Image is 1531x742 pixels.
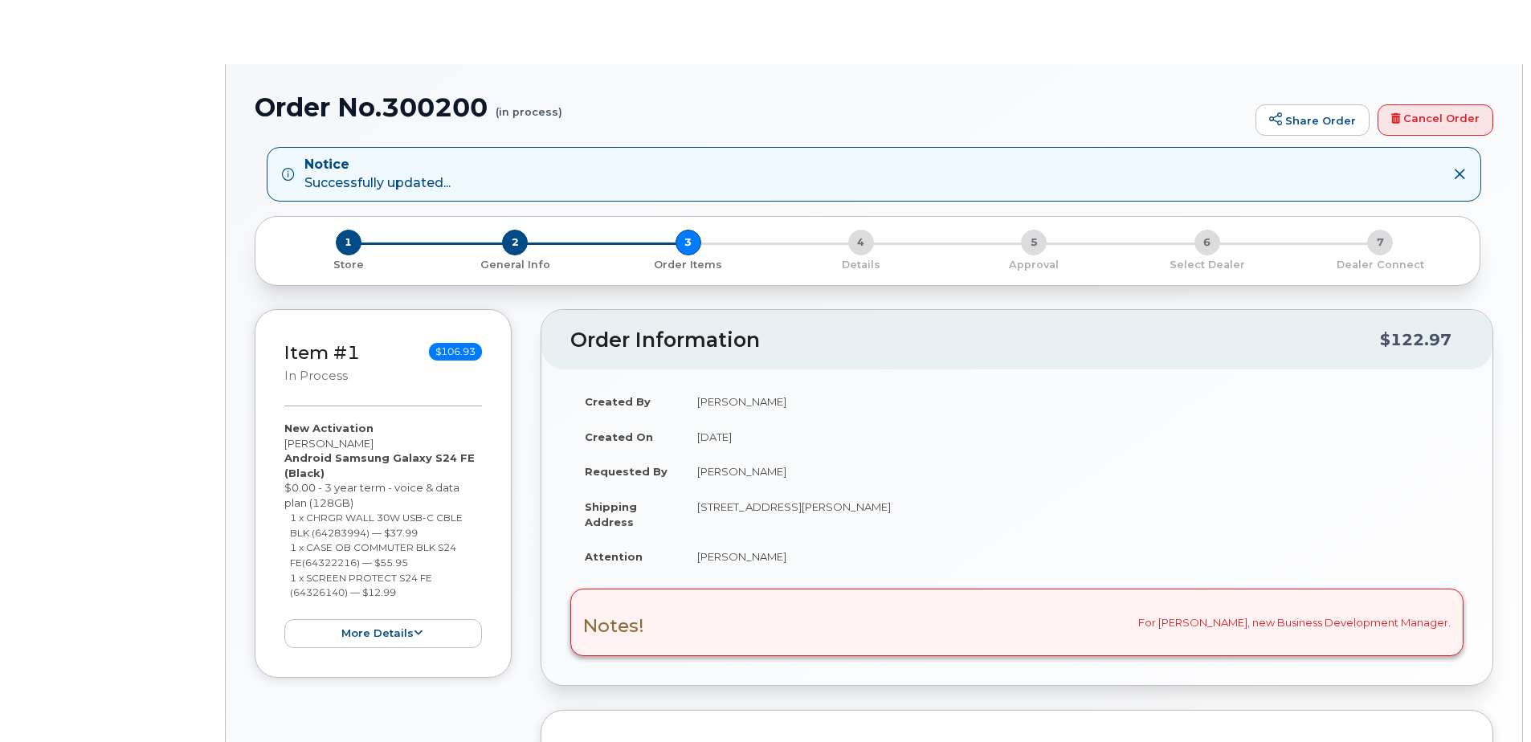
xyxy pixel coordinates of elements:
[585,500,637,528] strong: Shipping Address
[284,619,482,649] button: more details
[585,550,643,563] strong: Attention
[502,230,528,255] span: 2
[683,419,1464,455] td: [DATE]
[570,329,1380,352] h2: Order Information
[683,489,1464,539] td: [STREET_ADDRESS][PERSON_NAME]
[275,258,422,272] p: Store
[304,156,451,174] strong: Notice
[284,422,374,434] strong: New Activation
[268,255,428,272] a: 1 Store
[585,465,668,478] strong: Requested By
[284,451,475,479] strong: Android Samsung Galaxy S24 FE (Black)
[284,369,348,383] small: in process
[435,258,594,272] p: General Info
[336,230,361,255] span: 1
[585,395,651,408] strong: Created By
[570,589,1464,656] div: For [PERSON_NAME], new Business Development Manager.
[304,156,451,193] div: Successfully updated...
[284,341,360,364] a: Item #1
[585,430,653,443] strong: Created On
[284,421,482,649] div: [PERSON_NAME] $0.00 - 3 year term - voice & data plan (128GB)
[255,93,1247,121] h1: Order No.300200
[683,384,1464,419] td: [PERSON_NAME]
[683,539,1464,574] td: [PERSON_NAME]
[1255,104,1370,137] a: Share Order
[290,572,432,599] small: 1 x SCREEN PROTECT S24 FE (64326140) — $12.99
[1380,324,1451,355] div: $122.97
[1378,104,1493,137] a: Cancel Order
[290,541,456,569] small: 1 x CASE OB COMMUTER BLK S24 FE(64322216) — $55.95
[583,616,644,636] h3: Notes!
[429,343,482,361] span: $106.93
[290,512,463,539] small: 1 x CHRGR WALL 30W USB-C CBLE BLK (64283994) — $37.99
[428,255,601,272] a: 2 General Info
[496,93,562,118] small: (in process)
[683,454,1464,489] td: [PERSON_NAME]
